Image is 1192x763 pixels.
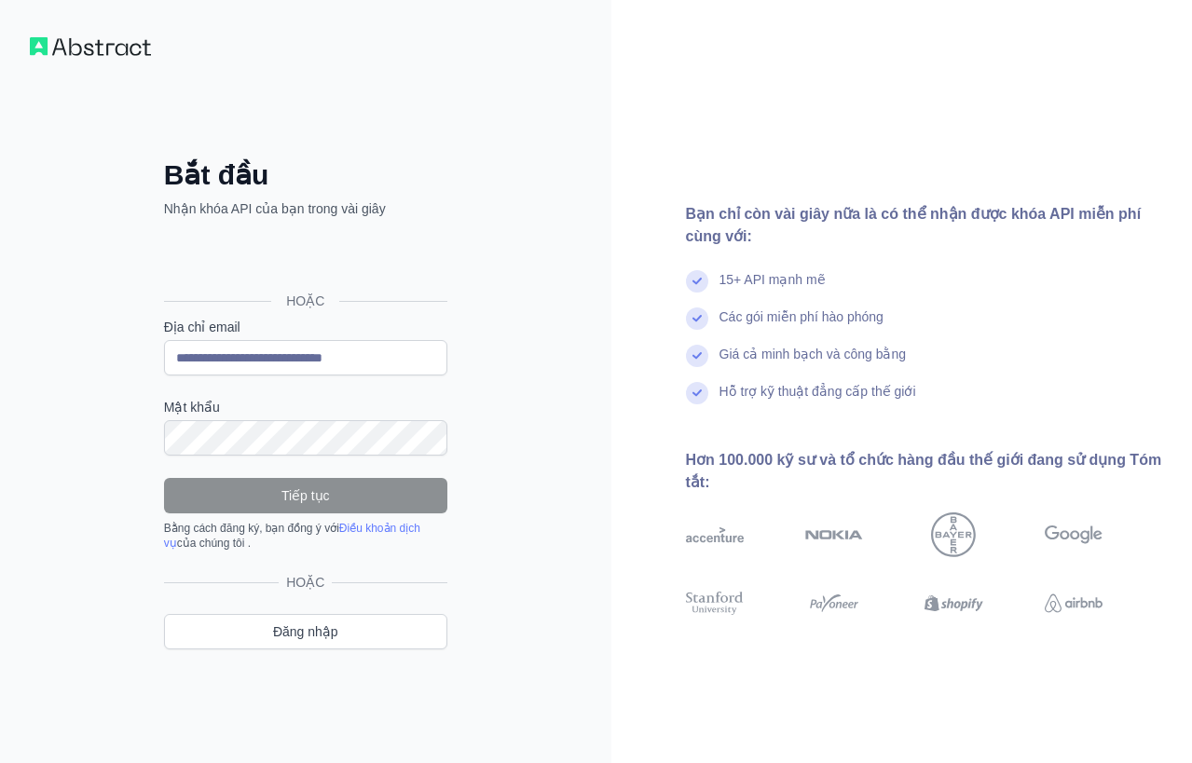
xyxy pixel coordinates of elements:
[1045,512,1103,557] img: Google
[164,522,339,535] font: Bằng cách đăng ký, bạn đồng ý với
[805,589,863,618] img: payoneer
[719,309,884,324] font: Các gói miễn phí hào phóng
[931,512,976,557] img: Bayer
[686,206,1142,244] font: Bạn chỉ còn vài giây nữa là có thể nhận được khóa API miễn phí cùng với:
[286,575,324,590] font: HOẶC
[686,345,708,367] img: dấu kiểm tra
[686,382,708,404] img: dấu kiểm tra
[30,37,151,56] img: Quy trình làm việc
[155,238,453,279] iframe: Nút Đăng nhập bằng Google
[281,488,330,503] font: Tiếp tục
[805,512,863,557] img: Nokia
[719,384,916,399] font: Hỗ trợ kỹ thuật đẳng cấp thế giới
[686,512,744,557] img: giọng nhấn mạnh
[719,272,826,287] font: 15+ API mạnh mẽ
[164,159,269,190] font: Bắt đầu
[177,537,251,550] font: của chúng tôi .
[286,293,324,308] font: HOẶC
[273,624,338,639] font: Đăng nhập
[686,589,744,618] img: Đại học Stanford
[686,452,1162,490] font: Hơn 100.000 kỹ sư và tổ chức hàng đầu thế giới đang sử dụng Tóm tắt:
[164,201,386,216] font: Nhận khóa API của bạn trong vài giây
[925,589,982,618] img: shopify
[719,347,907,361] font: Giá cả minh bạch và công bằng
[164,478,447,513] button: Tiếp tục
[686,307,708,330] img: dấu kiểm tra
[686,270,708,293] img: dấu kiểm tra
[1045,589,1103,618] img: airbnb
[164,400,220,415] font: Mật khẩu
[164,614,447,649] a: Đăng nhập
[164,320,240,334] font: Địa chỉ email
